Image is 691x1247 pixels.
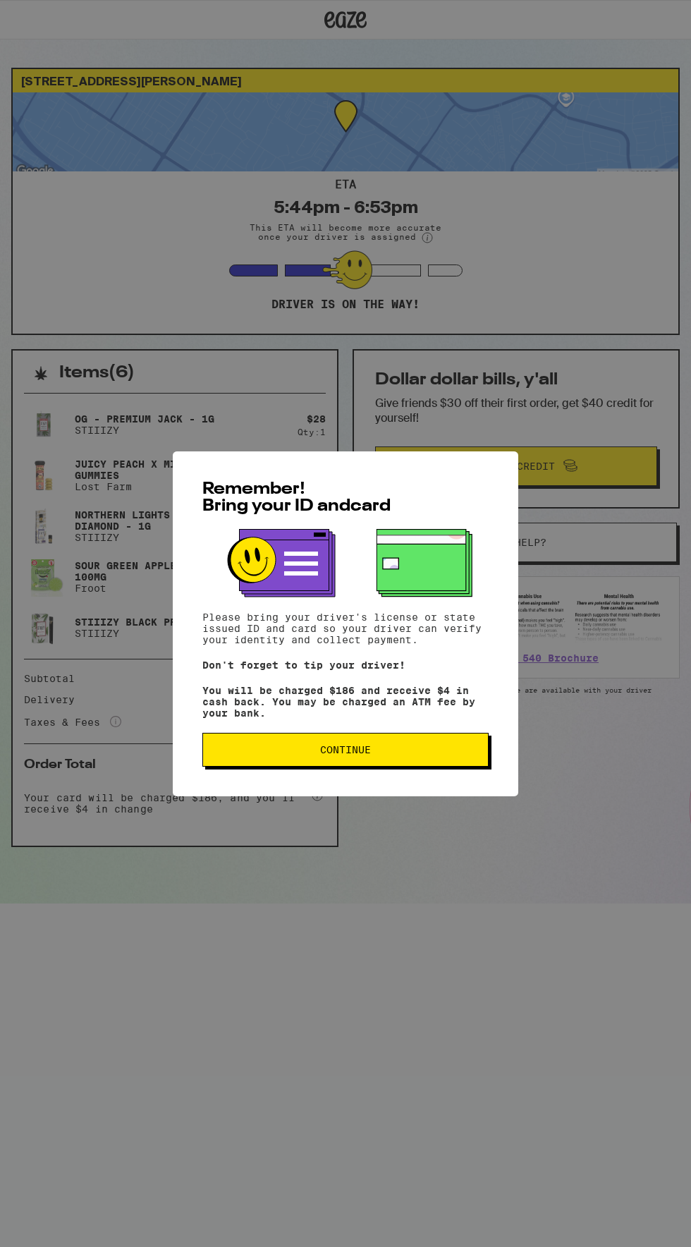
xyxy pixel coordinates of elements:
p: Please bring your driver's license or state issued ID and card so your driver can verify your ide... [202,612,489,645]
span: Continue [320,745,371,755]
p: Don't forget to tip your driver! [202,659,489,671]
button: Continue [202,733,489,767]
p: You will be charged $186 and receive $4 in cash back. You may be charged an ATM fee by your bank. [202,685,489,719]
span: Remember! Bring your ID and card [202,481,391,515]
